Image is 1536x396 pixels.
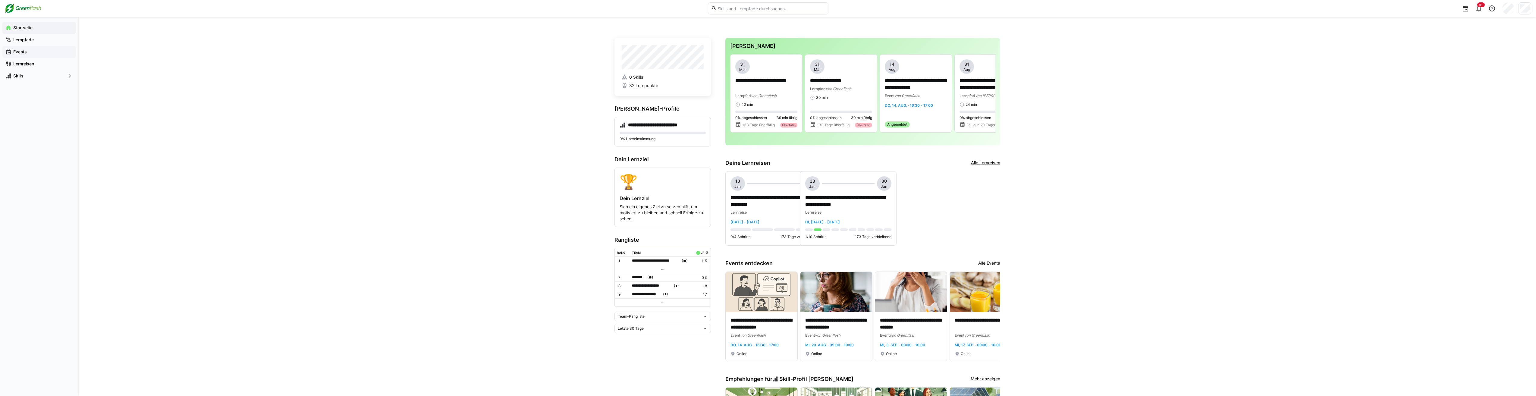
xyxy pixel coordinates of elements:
[734,184,741,189] span: Jan
[682,258,688,264] span: ( )
[701,251,704,254] div: LP
[810,115,842,120] span: 0% abgeschlossen
[885,93,894,98] span: Event
[618,284,627,288] p: 8
[730,234,751,239] p: 0/4 Schritte
[725,376,854,382] h3: Empfehlungen für
[730,210,747,215] span: Lernreise
[887,122,907,127] span: Angemeldet
[881,178,887,184] span: 30
[617,251,626,254] div: Rang
[730,220,759,224] span: [DATE] - [DATE]
[971,376,1000,382] a: Mehr anzeigen
[964,61,969,67] span: 31
[777,115,797,120] span: 39 min übrig
[805,343,854,347] span: Mi, 20. Aug. · 09:00 - 10:00
[950,272,1022,312] img: image
[780,123,797,127] div: Überfällig
[805,234,827,239] p: 1/10 Schritte
[815,61,820,67] span: 31
[800,272,872,312] img: image
[674,283,679,289] span: ( )
[779,376,853,382] span: Skill-Profil [PERSON_NAME]
[730,343,779,347] span: Do, 14. Aug. · 16:30 - 17:00
[881,184,887,189] span: Jan
[751,93,777,98] span: von Greenflash
[620,173,706,190] div: 🏆
[695,259,707,263] p: 115
[815,333,840,338] span: von Greenflash
[705,250,708,255] a: ø
[695,292,707,297] p: 17
[810,86,826,91] span: Lernpfad
[816,95,828,100] span: 30 min
[960,93,975,98] span: Lernpfad
[614,105,711,112] h3: [PERSON_NAME]-Profile
[740,333,766,338] span: von Greenflash
[663,291,668,297] span: ( )
[618,326,644,331] span: Letzte 30 Tage
[620,137,706,141] p: 0% Übereinstimmung
[890,333,915,338] span: von Greenflash
[964,333,990,338] span: von Greenflash
[730,333,740,338] span: Event
[614,237,711,243] h3: Rangliste
[809,184,815,189] span: Jan
[726,272,797,312] img: image
[618,259,627,263] p: 1
[614,156,711,163] h3: Dein Lernziel
[826,86,851,91] span: von Greenflash
[805,220,840,224] span: Di, [DATE] - [DATE]
[814,67,821,72] span: Mär
[966,123,996,127] span: Fällig in 20 Tagen
[975,93,1012,98] span: von [PERSON_NAME]
[961,351,972,356] span: Online
[620,195,706,201] h4: Dein Lernziel
[960,115,991,120] span: 0% abgeschlossen
[618,314,645,319] span: Team-Rangliste
[629,74,643,80] span: 0 Skills
[805,333,815,338] span: Event
[695,284,707,288] p: 18
[735,178,740,184] span: 13
[1479,3,1483,7] span: 9+
[629,83,658,89] span: 32 Lernpunkte
[695,275,707,280] p: 33
[717,6,825,11] input: Skills und Lernpfade durchsuchen…
[620,204,706,222] p: Sich ein eigenes Ziel zu setzen hilft, um motiviert zu bleiben und schnell Erfolge zu sehen!
[885,103,933,108] span: Do, 14. Aug. · 16:30 - 17:00
[817,123,850,127] span: 133 Tage überfällig
[780,234,817,239] p: 173 Tage verbleibend
[618,292,627,297] p: 9
[851,115,872,120] span: 30 min übrig
[741,102,753,107] span: 40 min
[805,210,821,215] span: Lernreise
[618,275,627,280] p: 7
[955,343,1001,347] span: Mi, 17. Sep. · 09:00 - 10:00
[725,160,770,166] h3: Deine Lernreisen
[890,61,894,67] span: 14
[855,123,872,127] div: Überfällig
[889,67,895,72] span: Aug
[810,178,815,184] span: 28
[739,67,746,72] span: Mär
[737,351,747,356] span: Online
[966,102,977,107] span: 24 min
[963,67,970,72] span: Aug
[730,43,995,49] h3: [PERSON_NAME]
[622,74,704,80] a: 0 Skills
[742,123,775,127] span: 133 Tage überfällig
[740,61,745,67] span: 31
[811,351,822,356] span: Online
[647,274,653,281] span: ( )
[735,115,767,120] span: 0% abgeschlossen
[735,93,751,98] span: Lernpfad
[955,333,964,338] span: Event
[894,93,920,98] span: von Greenflash
[725,260,773,267] h3: Events entdecken
[880,343,925,347] span: Mi, 3. Sep. · 09:00 - 10:00
[880,333,890,338] span: Event
[971,160,1000,166] a: Alle Lernreisen
[978,260,1000,267] a: Alle Events
[632,251,641,254] div: Team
